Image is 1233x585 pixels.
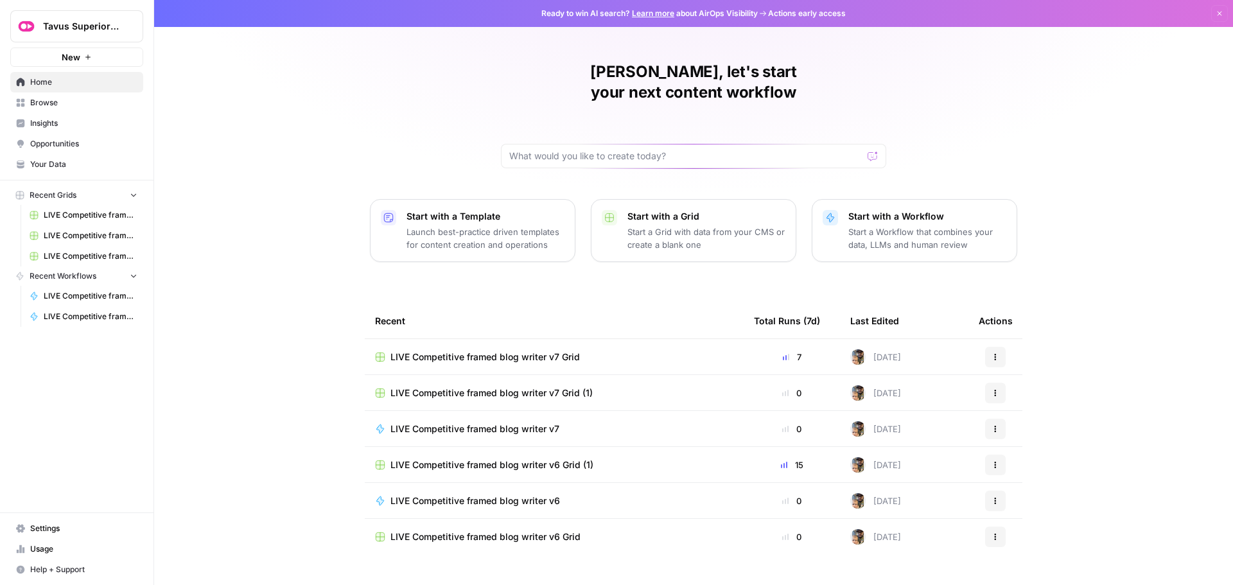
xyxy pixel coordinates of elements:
span: Browse [30,97,137,109]
p: Start with a Template [407,210,564,223]
a: LIVE Competitive framed blog writer v7 Grid [24,225,143,246]
span: Opportunities [30,138,137,150]
a: LIVE Competitive framed blog writer v7 Grid (1) [24,246,143,266]
p: Start a Grid with data from your CMS or create a blank one [627,225,785,251]
div: [DATE] [850,457,901,473]
div: Recent [375,303,733,338]
span: LIVE Competitive framed blog writer v6 Grid (1) [44,209,137,221]
span: LIVE Competitive framed blog writer v7 Grid (1) [390,387,593,399]
span: Your Data [30,159,137,170]
span: LIVE Competitive framed blog writer v6 [390,494,560,507]
button: New [10,48,143,67]
span: Tavus Superiority [43,20,121,33]
h1: [PERSON_NAME], let's start your next content workflow [501,62,886,103]
input: What would you like to create today? [509,150,862,162]
span: LIVE Competitive framed blog writer v7 [44,311,137,322]
a: Insights [10,113,143,134]
span: Help + Support [30,564,137,575]
span: LIVE Competitive framed blog writer v7 Grid [44,230,137,241]
img: Tavus Superiority Logo [15,15,38,38]
span: Ready to win AI search? about AirOps Visibility [541,8,758,19]
div: Actions [979,303,1013,338]
div: 0 [754,494,830,507]
span: LIVE Competitive framed blog writer v7 [390,423,559,435]
span: LIVE Competitive framed blog writer v6 Grid (1) [390,458,593,471]
span: Settings [30,523,137,534]
img: 75men5xajoha24slrmvs4mz46cue [850,349,866,365]
a: Opportunities [10,134,143,154]
span: Usage [30,543,137,555]
a: LIVE Competitive framed blog writer v6 Grid (1) [375,458,733,471]
div: 7 [754,351,830,363]
a: LIVE Competitive framed blog writer v6 [24,286,143,306]
a: LIVE Competitive framed blog writer v7 [24,306,143,327]
a: LIVE Competitive framed blog writer v7 [375,423,733,435]
img: 75men5xajoha24slrmvs4mz46cue [850,385,866,401]
img: 75men5xajoha24slrmvs4mz46cue [850,421,866,437]
div: 0 [754,423,830,435]
div: Last Edited [850,303,899,338]
div: 0 [754,530,830,543]
a: Home [10,72,143,92]
a: LIVE Competitive framed blog writer v7 Grid (1) [375,387,733,399]
span: Home [30,76,137,88]
a: Usage [10,539,143,559]
span: Recent Workflows [30,270,96,282]
span: LIVE Competitive framed blog writer v6 [44,290,137,302]
span: Recent Grids [30,189,76,201]
span: LIVE Competitive framed blog writer v7 Grid [390,351,580,363]
button: Start with a TemplateLaunch best-practice driven templates for content creation and operations [370,199,575,262]
p: Start a Workflow that combines your data, LLMs and human review [848,225,1006,251]
a: LIVE Competitive framed blog writer v7 Grid [375,351,733,363]
div: 0 [754,387,830,399]
img: 75men5xajoha24slrmvs4mz46cue [850,529,866,545]
button: Recent Grids [10,186,143,205]
button: Help + Support [10,559,143,580]
div: Total Runs (7d) [754,303,820,338]
div: 15 [754,458,830,471]
div: [DATE] [850,493,901,509]
button: Workspace: Tavus Superiority [10,10,143,42]
a: LIVE Competitive framed blog writer v6 [375,494,733,507]
div: [DATE] [850,421,901,437]
div: [DATE] [850,529,901,545]
button: Start with a GridStart a Grid with data from your CMS or create a blank one [591,199,796,262]
a: Browse [10,92,143,113]
span: New [62,51,80,64]
a: Learn more [632,8,674,18]
span: Insights [30,118,137,129]
a: LIVE Competitive framed blog writer v6 Grid (1) [24,205,143,225]
a: Settings [10,518,143,539]
span: LIVE Competitive framed blog writer v7 Grid (1) [44,250,137,262]
img: 75men5xajoha24slrmvs4mz46cue [850,493,866,509]
div: [DATE] [850,385,901,401]
span: LIVE Competitive framed blog writer v6 Grid [390,530,581,543]
p: Start with a Workflow [848,210,1006,223]
a: LIVE Competitive framed blog writer v6 Grid [375,530,733,543]
p: Launch best-practice driven templates for content creation and operations [407,225,564,251]
span: Actions early access [768,8,846,19]
button: Recent Workflows [10,266,143,286]
div: [DATE] [850,349,901,365]
a: Your Data [10,154,143,175]
img: 75men5xajoha24slrmvs4mz46cue [850,457,866,473]
button: Start with a WorkflowStart a Workflow that combines your data, LLMs and human review [812,199,1017,262]
p: Start with a Grid [627,210,785,223]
